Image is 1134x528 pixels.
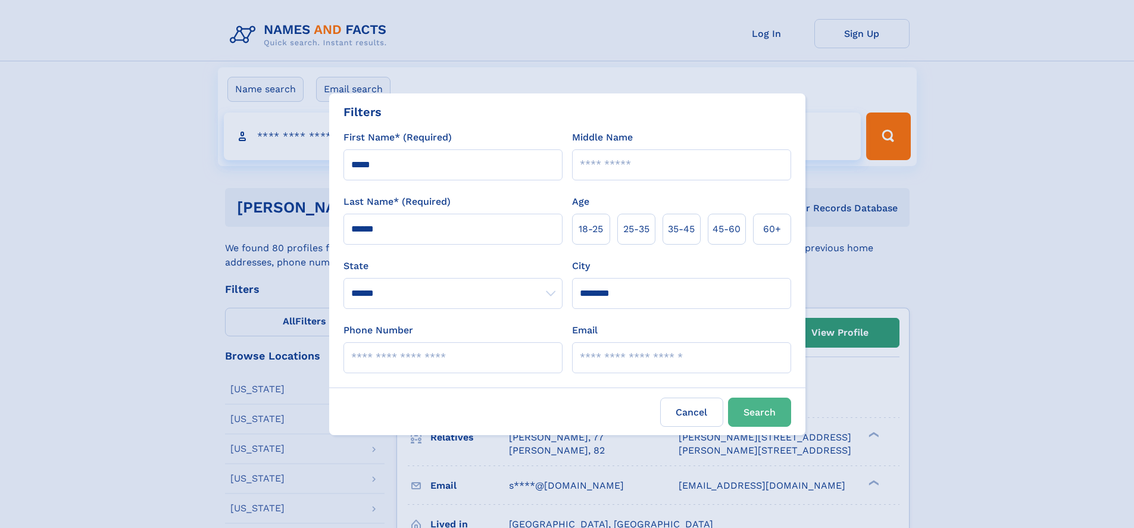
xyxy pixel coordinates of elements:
label: Last Name* (Required) [343,195,451,209]
div: Filters [343,103,382,121]
span: 45‑60 [713,222,741,236]
label: First Name* (Required) [343,130,452,145]
label: City [572,259,590,273]
label: Cancel [660,398,723,427]
label: Phone Number [343,323,413,338]
span: 35‑45 [668,222,695,236]
button: Search [728,398,791,427]
label: Age [572,195,589,209]
label: Middle Name [572,130,633,145]
label: State [343,259,563,273]
span: 18‑25 [579,222,603,236]
span: 25‑35 [623,222,649,236]
label: Email [572,323,598,338]
span: 60+ [763,222,781,236]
